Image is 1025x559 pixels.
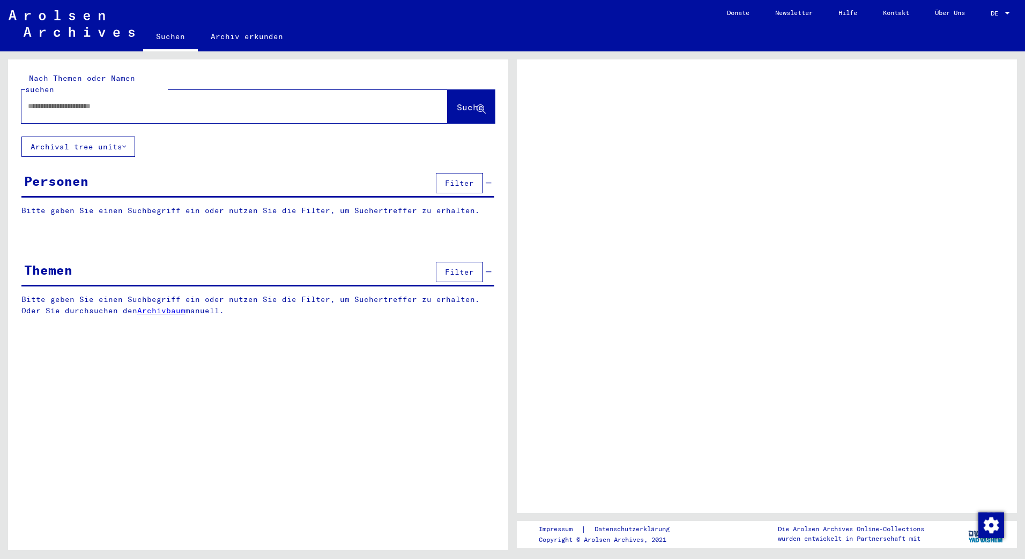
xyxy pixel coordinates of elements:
div: | [539,524,682,535]
span: DE [991,10,1002,17]
a: Impressum [539,524,581,535]
button: Filter [436,173,483,193]
div: Personen [24,171,88,191]
button: Archival tree units [21,137,135,157]
span: Suche [457,102,484,112]
a: Suchen [143,24,198,51]
button: Suche [448,90,495,123]
img: Zustimmung ändern [978,512,1004,538]
p: Die Arolsen Archives Online-Collections [778,524,924,534]
a: Archivbaum [137,306,185,315]
span: Filter [445,178,474,188]
p: wurden entwickelt in Partnerschaft mit [778,534,924,543]
a: Archiv erkunden [198,24,296,49]
span: Filter [445,267,474,277]
div: Zustimmung ändern [978,512,1004,538]
a: Datenschutzerklärung [586,524,682,535]
div: Themen [24,260,72,279]
p: Bitte geben Sie einen Suchbegriff ein oder nutzen Sie die Filter, um Suchertreffer zu erhalten. [21,205,494,216]
img: Arolsen_neg.svg [9,10,135,37]
img: yv_logo.png [966,520,1006,547]
p: Copyright © Arolsen Archives, 2021 [539,535,682,545]
button: Filter [436,262,483,282]
p: Bitte geben Sie einen Suchbegriff ein oder nutzen Sie die Filter, um Suchertreffer zu erhalten. O... [21,294,495,316]
mat-label: Nach Themen oder Namen suchen [25,73,135,94]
